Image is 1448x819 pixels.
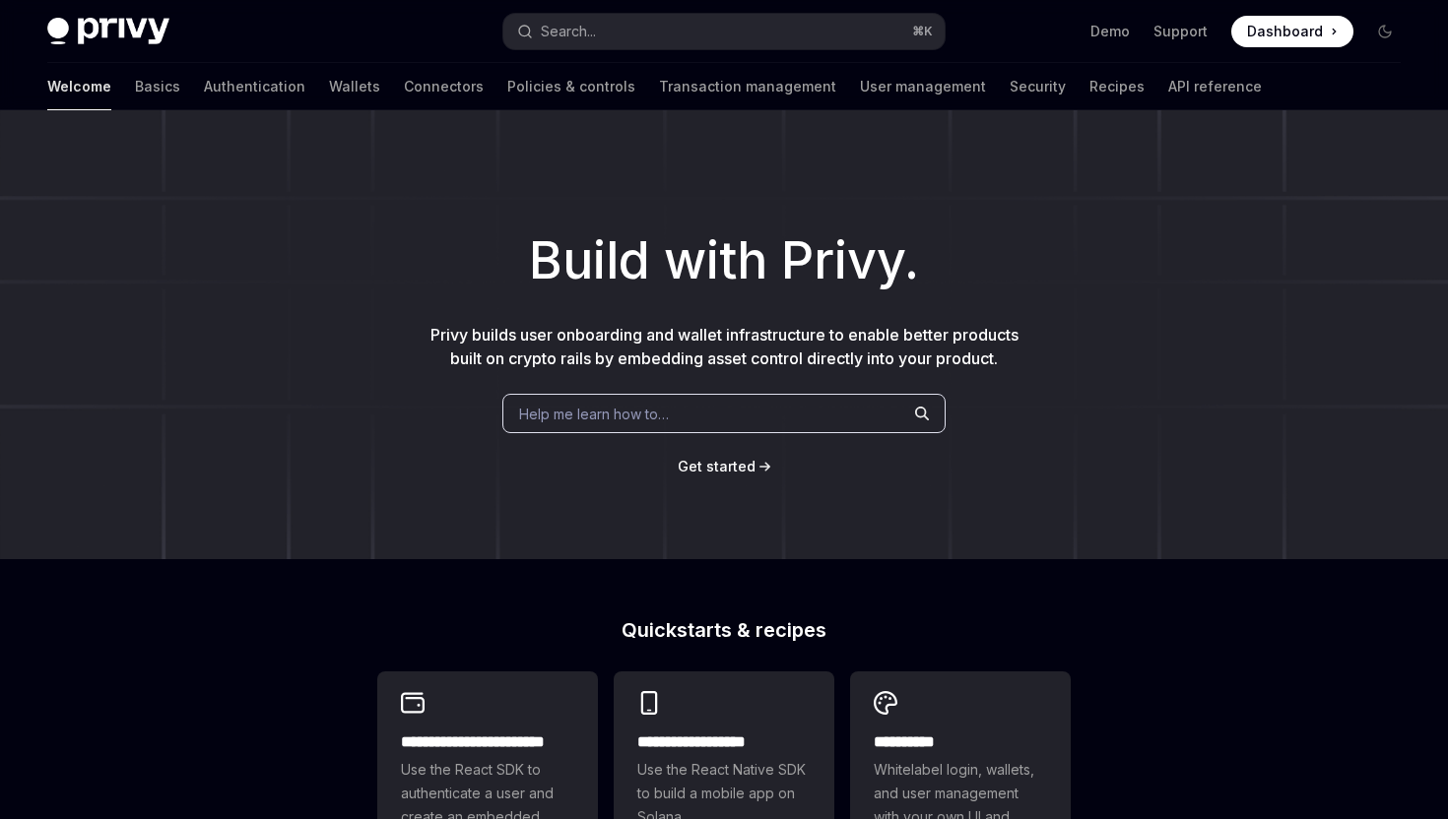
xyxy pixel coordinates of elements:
[377,620,1071,640] h2: Quickstarts & recipes
[1231,16,1353,47] a: Dashboard
[912,24,933,39] span: ⌘ K
[541,20,596,43] div: Search...
[1153,22,1208,41] a: Support
[503,14,944,49] button: Search...⌘K
[430,325,1019,368] span: Privy builds user onboarding and wallet infrastructure to enable better products built on crypto ...
[507,63,635,110] a: Policies & controls
[1089,63,1145,110] a: Recipes
[678,457,756,476] a: Get started
[678,458,756,474] span: Get started
[135,63,180,110] a: Basics
[32,222,1416,299] h1: Build with Privy.
[329,63,380,110] a: Wallets
[47,18,169,45] img: dark logo
[659,63,836,110] a: Transaction management
[1090,22,1130,41] a: Demo
[1168,63,1262,110] a: API reference
[860,63,986,110] a: User management
[204,63,305,110] a: Authentication
[404,63,484,110] a: Connectors
[47,63,111,110] a: Welcome
[1247,22,1323,41] span: Dashboard
[1369,16,1401,47] button: Toggle dark mode
[519,404,669,424] span: Help me learn how to…
[1010,63,1066,110] a: Security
